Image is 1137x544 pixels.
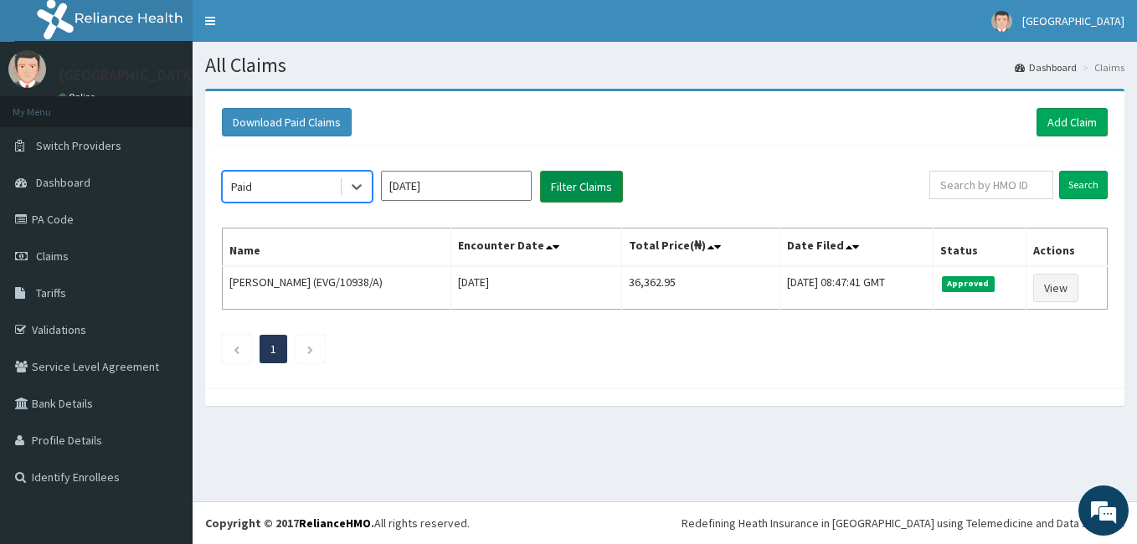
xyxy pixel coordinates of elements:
[1059,171,1108,199] input: Search
[31,84,68,126] img: d_794563401_company_1708531726252_794563401
[36,285,66,300] span: Tariffs
[929,171,1053,199] input: Search by HMO ID
[270,341,276,357] a: Page 1 is your current page
[8,50,46,88] img: User Image
[381,171,532,201] input: Select Month and Year
[193,501,1137,544] footer: All rights reserved.
[59,68,197,83] p: [GEOGRAPHIC_DATA]
[1078,60,1124,74] li: Claims
[59,91,99,103] a: Online
[450,266,621,310] td: [DATE]
[97,165,231,334] span: We're online!
[1033,274,1078,302] a: View
[299,516,371,531] a: RelianceHMO
[205,54,1124,76] h1: All Claims
[1037,108,1108,136] a: Add Claim
[223,228,451,267] th: Name
[991,11,1012,32] img: User Image
[36,175,90,190] span: Dashboard
[36,249,69,264] span: Claims
[540,171,623,203] button: Filter Claims
[621,228,779,267] th: Total Price(₦)
[1026,228,1108,267] th: Actions
[780,266,934,310] td: [DATE] 08:47:41 GMT
[450,228,621,267] th: Encounter Date
[621,266,779,310] td: 36,362.95
[8,365,319,423] textarea: Type your message and hit 'Enter'
[222,108,352,136] button: Download Paid Claims
[87,94,281,115] div: Chat with us now
[306,341,314,357] a: Next page
[1022,13,1124,28] span: [GEOGRAPHIC_DATA]
[36,138,121,153] span: Switch Providers
[934,228,1026,267] th: Status
[682,515,1124,531] div: Redefining Heath Insurance in [GEOGRAPHIC_DATA] using Telemedicine and Data Science!
[275,8,315,49] div: Minimize live chat window
[231,178,252,195] div: Paid
[205,516,374,531] strong: Copyright © 2017 .
[223,266,451,310] td: [PERSON_NAME] (EVG/10938/A)
[942,276,995,291] span: Approved
[1015,60,1077,74] a: Dashboard
[233,341,240,357] a: Previous page
[780,228,934,267] th: Date Filed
